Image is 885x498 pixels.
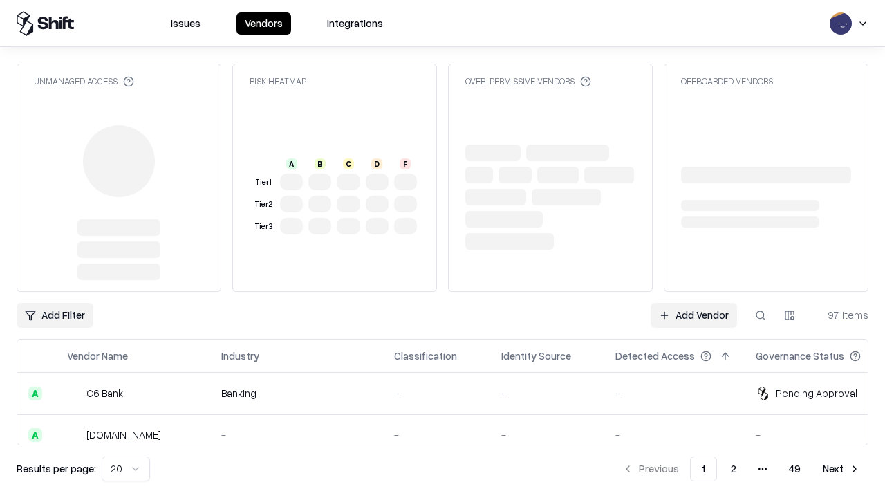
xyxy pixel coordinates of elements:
[236,12,291,35] button: Vendors
[681,75,773,87] div: Offboarded Vendors
[501,349,571,363] div: Identity Source
[690,456,717,481] button: 1
[34,75,134,87] div: Unmanaged Access
[814,456,868,481] button: Next
[501,386,593,400] div: -
[28,428,42,442] div: A
[615,427,734,442] div: -
[315,158,326,169] div: B
[67,428,81,442] img: pathfactory.com
[371,158,382,169] div: D
[614,456,868,481] nav: pagination
[615,349,695,363] div: Detected Access
[756,427,883,442] div: -
[776,386,857,400] div: Pending Approval
[86,386,123,400] div: C6 Bank
[394,386,479,400] div: -
[250,75,306,87] div: Risk Heatmap
[343,158,354,169] div: C
[252,176,274,188] div: Tier 1
[67,349,128,363] div: Vendor Name
[17,461,96,476] p: Results per page:
[651,303,737,328] a: Add Vendor
[778,456,812,481] button: 49
[86,427,161,442] div: [DOMAIN_NAME]
[28,387,42,400] div: A
[615,386,734,400] div: -
[162,12,209,35] button: Issues
[394,427,479,442] div: -
[221,349,259,363] div: Industry
[394,349,457,363] div: Classification
[319,12,391,35] button: Integrations
[465,75,591,87] div: Over-Permissive Vendors
[813,308,868,322] div: 971 items
[501,427,593,442] div: -
[252,221,274,232] div: Tier 3
[286,158,297,169] div: A
[756,349,844,363] div: Governance Status
[67,387,81,400] img: C6 Bank
[252,199,274,210] div: Tier 2
[720,456,747,481] button: 2
[221,386,372,400] div: Banking
[400,158,411,169] div: F
[17,303,93,328] button: Add Filter
[221,427,372,442] div: -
